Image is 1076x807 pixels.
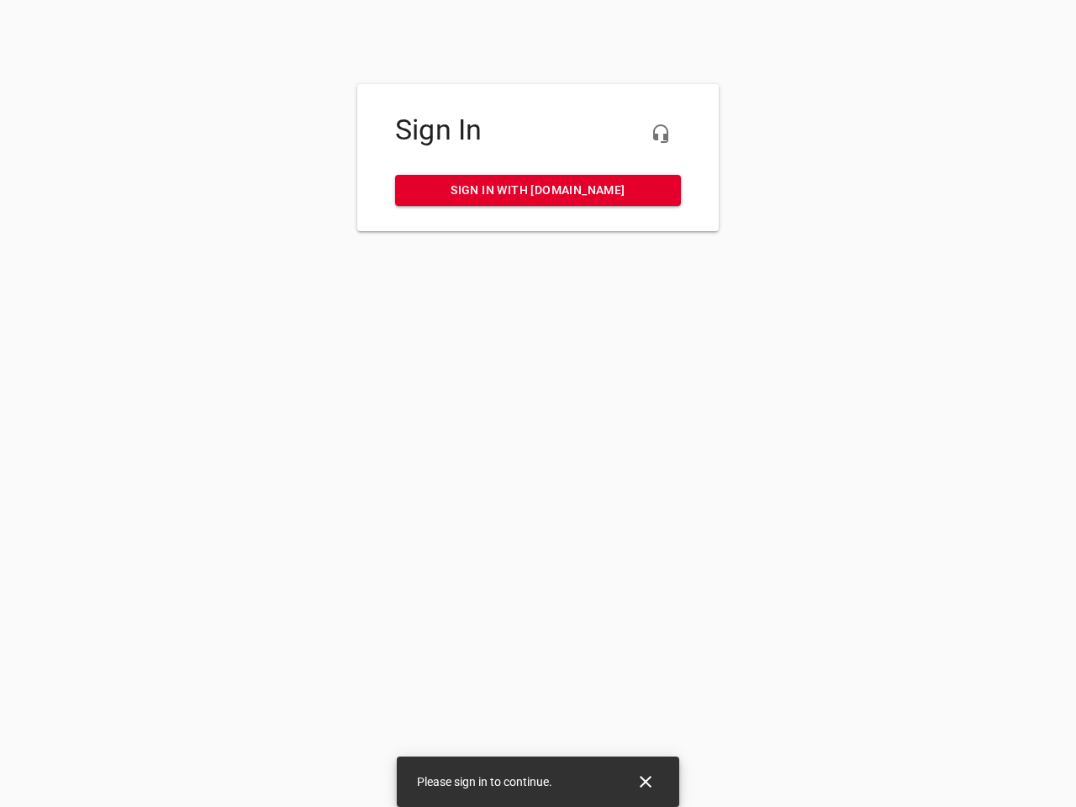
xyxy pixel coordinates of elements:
[409,180,667,201] span: Sign in with [DOMAIN_NAME]
[641,113,681,154] button: Live Chat
[395,175,681,206] a: Sign in with [DOMAIN_NAME]
[625,762,666,802] button: Close
[395,113,681,147] h4: Sign In
[417,775,552,789] span: Please sign in to continue.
